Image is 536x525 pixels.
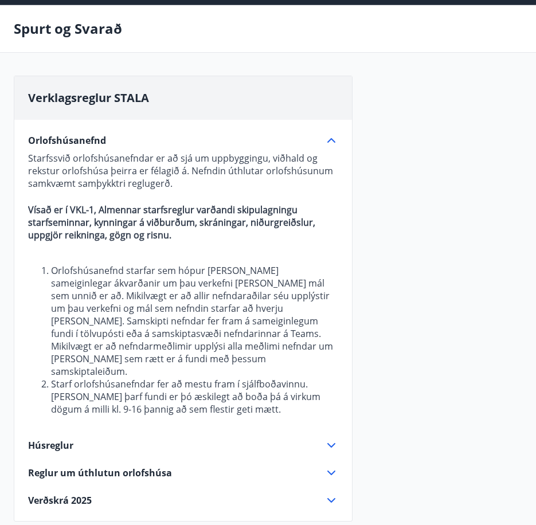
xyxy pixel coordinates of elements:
[28,438,338,452] div: Húsreglur
[14,19,122,38] p: Spurt og Svarað
[28,493,338,507] div: Verðskrá 2025
[28,203,315,241] strong: Vísað er í VKL-1, Almennar starfsreglur varðandi skipulagningu starfseminnar, kynningar á viðburð...
[28,466,338,480] div: Reglur um úthlutun orlofshúsa
[28,147,338,416] div: Orlofshúsanefnd
[28,134,338,147] div: Orlofshúsanefnd
[28,152,338,190] p: Starfssvið orlofshúsanefndar er að sjá um uppbyggingu, viðhald og rekstur orlofshúsa þeirra er fé...
[28,90,149,105] span: Verklagsreglur STALA
[28,134,106,147] span: Orlofshúsanefnd
[28,439,73,452] span: Húsreglur
[28,467,172,479] span: Reglur um úthlutun orlofshúsa
[28,494,92,507] span: Verðskrá 2025
[51,264,338,378] li: Orlofshúsanefnd starfar sem hópur [PERSON_NAME] sameiginlegar ákvarðanir um þau verkefni [PERSON_...
[51,378,338,416] li: Starf orlofshúsanefndar fer að mestu fram í sjálfboðavinnu. [PERSON_NAME] þarf fundi er þó æskile...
